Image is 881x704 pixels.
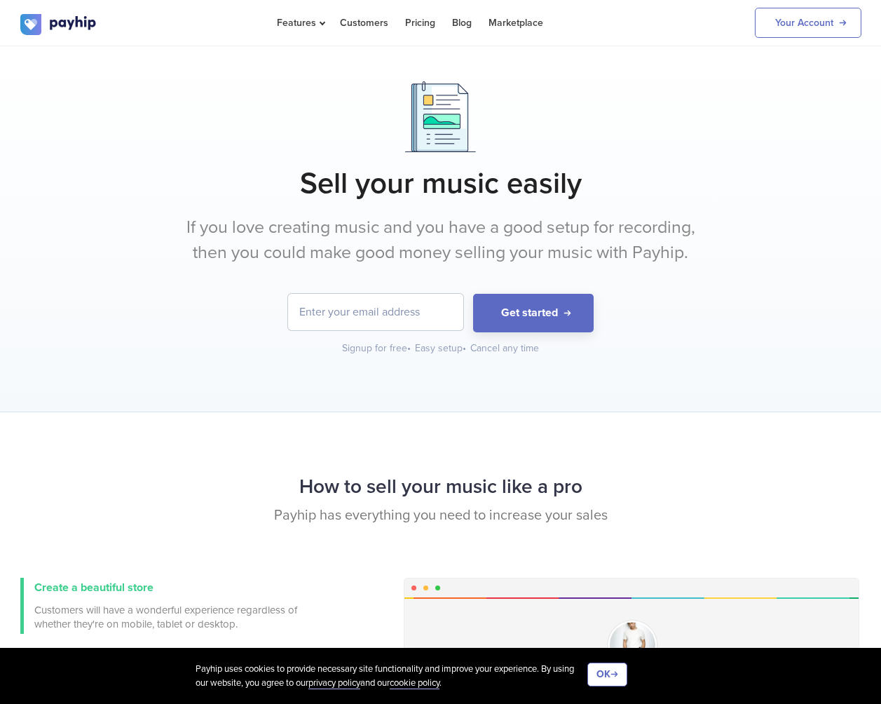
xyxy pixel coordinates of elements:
[178,215,704,265] p: If you love creating music and you have a good setup for recording, then you could make good mone...
[20,14,97,35] img: logo.svg
[405,81,476,152] img: Documents.png
[288,294,463,330] input: Enter your email address
[470,341,539,356] div: Cancel any time
[34,603,301,631] span: Customers will have a wonderful experience regardless of whether they're on mobile, tablet or des...
[587,663,627,686] button: OK
[34,581,153,595] span: Create a beautiful store
[342,341,412,356] div: Signup for free
[463,342,466,354] span: •
[20,506,861,526] p: Payhip has everything you need to increase your sales
[308,677,360,689] a: privacy policy
[415,341,467,356] div: Easy setup
[196,663,587,690] div: Payhip uses cookies to provide necessary site functionality and improve your experience. By using...
[20,578,301,634] a: Create a beautiful store Customers will have a wonderful experience regardless of whether they're...
[755,8,861,38] a: Your Account
[407,342,411,354] span: •
[277,17,323,29] span: Features
[390,677,439,689] a: cookie policy
[20,166,861,201] h1: Sell your music easily
[20,468,861,506] h2: How to sell your music like a pro
[473,294,594,332] button: Get started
